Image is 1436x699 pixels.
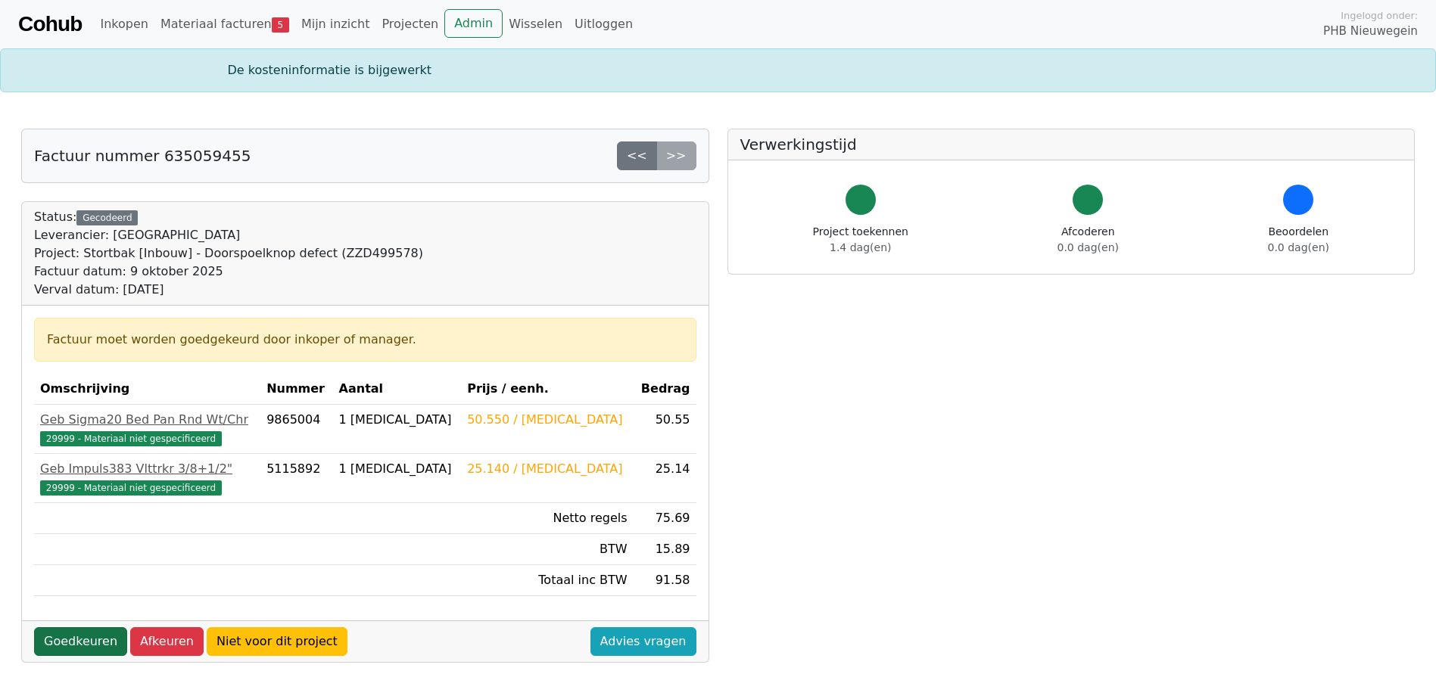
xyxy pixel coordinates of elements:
[830,241,891,253] span: 1.4 dag(en)
[130,627,204,656] a: Afkeuren
[1058,224,1119,256] div: Afcoderen
[40,411,254,429] div: Geb Sigma20 Bed Pan Rnd Wt/Chr
[295,9,376,39] a: Mijn inzicht
[444,9,503,38] a: Admin
[634,534,696,565] td: 15.89
[467,460,627,478] div: 25.140 / [MEDICAL_DATA]
[260,374,332,405] th: Nummer
[617,141,657,170] a: <<
[40,480,222,496] span: 29999 - Materiaal niet gespecificeerd
[76,210,138,225] div: Gecodeerd
[40,431,222,446] span: 29999 - Materiaal niet gespecificeerd
[34,147,251,165] h5: Factuur nummer 635059455
[34,374,260,405] th: Omschrijving
[207,627,347,656] a: Niet voor dit project
[568,9,639,39] a: Uitloggen
[34,244,423,263] div: Project: Stortbak [Inbouw] - Doorspoelknop defect (ZZD499578)
[467,411,627,429] div: 50.550 / [MEDICAL_DATA]
[461,374,633,405] th: Prijs / eenh.
[503,9,568,39] a: Wisselen
[634,565,696,596] td: 91.58
[40,460,254,478] div: Geb Impuls383 Vlttrkr 3/8+1/2"
[34,281,423,299] div: Verval datum: [DATE]
[461,565,633,596] td: Totaal inc BTW
[634,374,696,405] th: Bedrag
[813,224,908,256] div: Project toekennen
[1268,224,1329,256] div: Beoordelen
[634,503,696,534] td: 75.69
[461,503,633,534] td: Netto regels
[634,454,696,503] td: 25.14
[1268,241,1329,253] span: 0.0 dag(en)
[47,331,684,349] div: Factuur moet worden goedgekeurd door inkoper of manager.
[339,460,456,478] div: 1 [MEDICAL_DATA]
[260,454,332,503] td: 5115892
[1323,23,1418,40] span: PHB Nieuwegein
[339,411,456,429] div: 1 [MEDICAL_DATA]
[34,226,423,244] div: Leverancier: [GEOGRAPHIC_DATA]
[34,208,423,299] div: Status:
[40,460,254,496] a: Geb Impuls383 Vlttrkr 3/8+1/2"29999 - Materiaal niet gespecificeerd
[219,61,1218,79] div: De kosteninformatie is bijgewerkt
[634,405,696,454] td: 50.55
[18,6,82,42] a: Cohub
[1058,241,1119,253] span: 0.0 dag(en)
[272,17,289,33] span: 5
[34,627,127,656] a: Goedkeuren
[154,9,295,39] a: Materiaal facturen5
[375,9,444,39] a: Projecten
[94,9,154,39] a: Inkopen
[34,263,423,281] div: Factuur datum: 9 oktober 2025
[1341,8,1418,23] span: Ingelogd onder:
[260,405,332,454] td: 9865004
[40,411,254,447] a: Geb Sigma20 Bed Pan Rnd Wt/Chr29999 - Materiaal niet gespecificeerd
[740,135,1403,154] h5: Verwerkingstijd
[333,374,462,405] th: Aantal
[590,627,696,656] a: Advies vragen
[461,534,633,565] td: BTW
